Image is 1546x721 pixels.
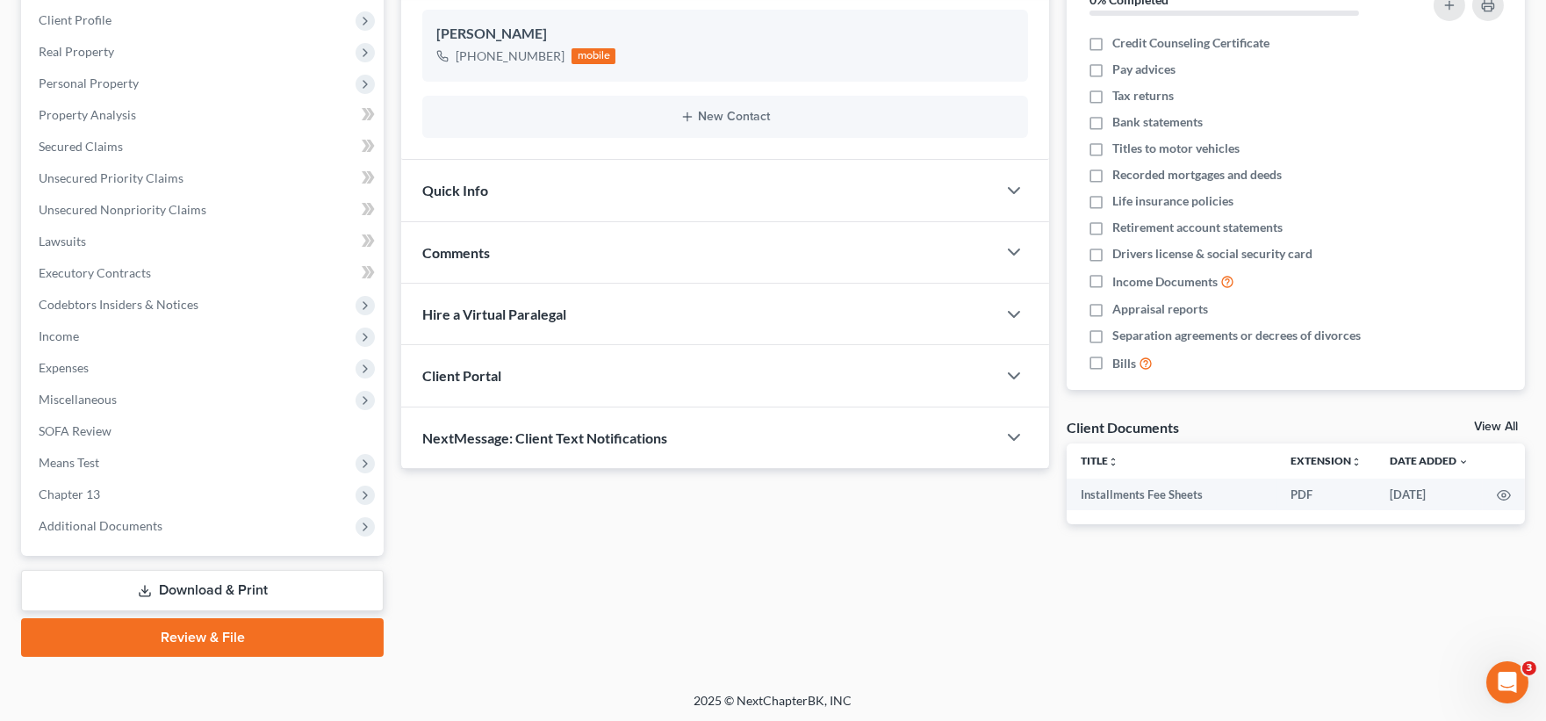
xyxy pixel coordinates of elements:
[1112,87,1174,105] span: Tax returns
[1112,300,1208,318] span: Appraisal reports
[21,570,384,611] a: Download & Print
[25,162,384,194] a: Unsecured Priority Claims
[1474,421,1518,433] a: View All
[1112,192,1233,210] span: Life insurance policies
[39,518,162,533] span: Additional Documents
[422,367,501,384] span: Client Portal
[1486,661,1528,703] iframe: Intercom live chat
[21,618,384,657] a: Review & File
[1112,34,1269,52] span: Credit Counseling Certificate
[39,487,100,501] span: Chapter 13
[39,44,114,59] span: Real Property
[39,12,111,27] span: Client Profile
[1112,273,1218,291] span: Income Documents
[1112,113,1203,131] span: Bank statements
[39,76,139,90] span: Personal Property
[39,265,151,280] span: Executory Contracts
[1067,479,1276,510] td: Installments Fee Sheets
[1351,457,1362,467] i: unfold_more
[1291,454,1362,467] a: Extensionunfold_more
[456,47,564,65] div: [PHONE_NUMBER]
[1112,61,1176,78] span: Pay advices
[422,244,490,261] span: Comments
[422,182,488,198] span: Quick Info
[39,170,183,185] span: Unsecured Priority Claims
[1112,219,1283,236] span: Retirement account statements
[25,257,384,289] a: Executory Contracts
[25,131,384,162] a: Secured Claims
[1112,327,1361,344] span: Separation agreements or decrees of divorces
[39,297,198,312] span: Codebtors Insiders & Notices
[1112,355,1136,372] span: Bills
[25,226,384,257] a: Lawsuits
[39,455,99,470] span: Means Test
[1522,661,1536,675] span: 3
[1458,457,1469,467] i: expand_more
[1276,479,1376,510] td: PDF
[422,429,667,446] span: NextMessage: Client Text Notifications
[1067,418,1179,436] div: Client Documents
[1376,479,1483,510] td: [DATE]
[25,415,384,447] a: SOFA Review
[436,24,1014,45] div: [PERSON_NAME]
[1112,166,1282,184] span: Recorded mortgages and deeds
[25,99,384,131] a: Property Analysis
[1081,454,1118,467] a: Titleunfold_more
[39,360,89,375] span: Expenses
[1112,140,1240,157] span: Titles to motor vehicles
[39,328,79,343] span: Income
[1108,457,1118,467] i: unfold_more
[39,107,136,122] span: Property Analysis
[1112,245,1312,263] span: Drivers license & social security card
[39,139,123,154] span: Secured Claims
[25,194,384,226] a: Unsecured Nonpriority Claims
[39,234,86,249] span: Lawsuits
[1390,454,1469,467] a: Date Added expand_more
[39,202,206,217] span: Unsecured Nonpriority Claims
[39,392,117,407] span: Miscellaneous
[436,110,1014,124] button: New Contact
[422,306,566,322] span: Hire a Virtual Paralegal
[572,48,615,64] div: mobile
[39,423,111,438] span: SOFA Review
